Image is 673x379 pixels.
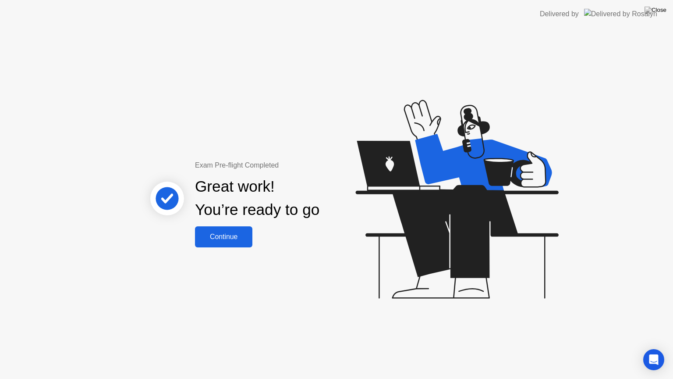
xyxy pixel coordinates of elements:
[198,233,250,241] div: Continue
[584,9,657,19] img: Delivered by Rosalyn
[540,9,579,19] div: Delivered by
[195,226,252,247] button: Continue
[645,7,666,14] img: Close
[195,175,319,222] div: Great work! You’re ready to go
[643,349,664,370] div: Open Intercom Messenger
[195,160,376,171] div: Exam Pre-flight Completed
